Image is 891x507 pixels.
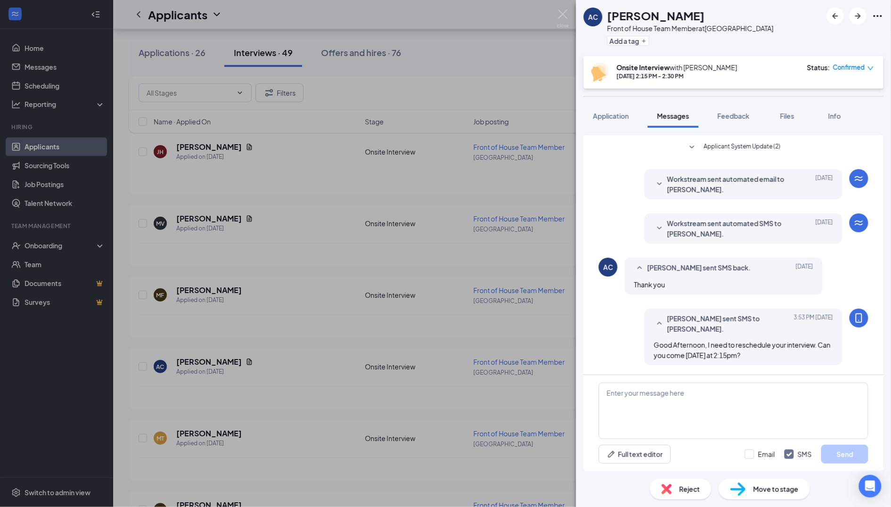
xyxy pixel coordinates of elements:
span: Application [593,112,629,120]
span: Messages [657,112,689,120]
div: AC [603,262,613,272]
div: AC [588,12,598,22]
button: ArrowLeftNew [827,8,844,25]
div: with [PERSON_NAME] [617,63,737,72]
svg: SmallChevronDown [686,142,698,153]
svg: ArrowRight [852,10,864,22]
span: Thank you [634,280,665,289]
button: PlusAdd a tag [607,36,649,46]
h1: [PERSON_NAME] [607,8,705,24]
svg: Plus [641,38,647,44]
button: Full text editorPen [599,445,671,464]
svg: SmallChevronDown [654,179,665,190]
span: Feedback [718,112,750,120]
svg: WorkstreamLogo [853,217,865,229]
svg: Pen [607,450,616,459]
svg: ArrowLeftNew [830,10,841,22]
svg: SmallChevronUp [634,262,645,274]
div: Front of House Team Member at [GEOGRAPHIC_DATA] [607,24,774,33]
div: Open Intercom Messenger [859,475,882,498]
svg: SmallChevronUp [654,318,665,329]
span: Good Afternoon, I need to reschedule your interview. Can you come [DATE] at 2:15pm? [654,341,831,360]
button: Send [821,445,868,464]
div: Status : [807,63,830,72]
svg: SmallChevronDown [654,223,665,234]
span: Files [780,112,794,120]
svg: Ellipses [872,10,883,22]
span: Applicant System Update (2) [704,142,781,153]
span: [DATE] 3:53 PM [794,313,833,334]
span: Info [828,112,841,120]
svg: MobileSms [853,312,865,324]
div: [DATE] 2:15 PM - 2:30 PM [617,72,737,80]
b: Onsite Interview [617,63,670,72]
span: [PERSON_NAME] sent SMS to [PERSON_NAME]. [667,313,791,334]
span: [DATE] [816,218,833,239]
span: Confirmed [833,63,865,72]
span: [DATE] [816,174,833,195]
button: SmallChevronDownApplicant System Update (2) [686,142,781,153]
span: [PERSON_NAME] sent SMS back. [647,262,751,274]
span: Workstream sent automated email to [PERSON_NAME]. [667,174,791,195]
span: down [867,65,874,72]
button: ArrowRight [850,8,866,25]
span: Move to stage [753,484,799,494]
span: Workstream sent automated SMS to [PERSON_NAME]. [667,218,791,239]
span: [DATE] [796,262,813,274]
svg: WorkstreamLogo [853,173,865,184]
span: Reject [679,484,700,494]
